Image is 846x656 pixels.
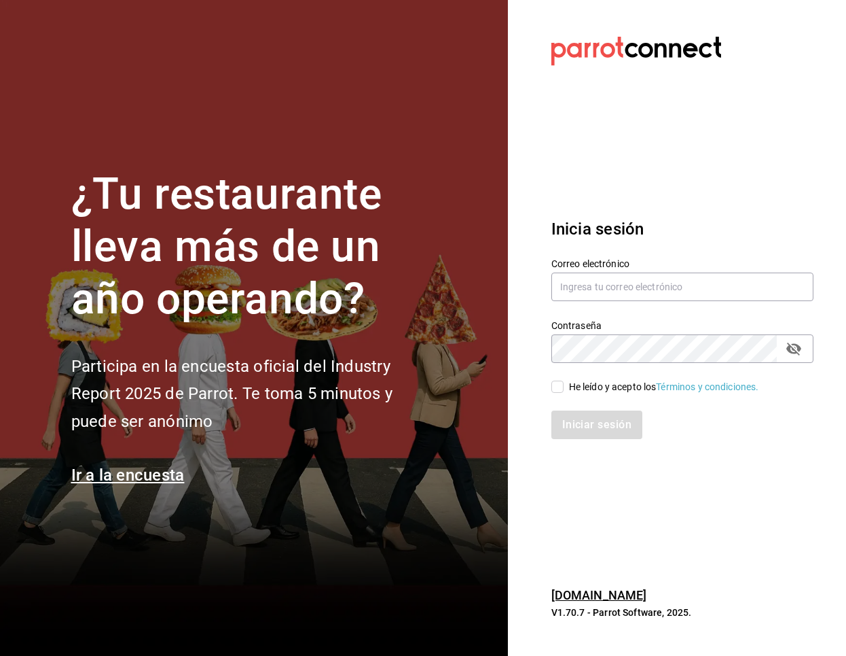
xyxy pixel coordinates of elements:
a: Ir a la encuesta [71,466,185,485]
button: passwordField [782,337,805,360]
h3: Inicia sesión [551,217,813,241]
label: Contraseña [551,321,813,330]
input: Ingresa tu correo electrónico [551,273,813,301]
label: Correo electrónico [551,259,813,269]
a: Términos y condiciones. [656,381,758,392]
h2: Participa en la encuesta oficial del Industry Report 2025 de Parrot. Te toma 5 minutos y puede se... [71,353,438,436]
a: [DOMAIN_NAME] [551,588,647,602]
h1: ¿Tu restaurante lleva más de un año operando? [71,169,438,325]
div: He leído y acepto los [569,380,759,394]
p: V1.70.7 - Parrot Software, 2025. [551,606,813,619]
